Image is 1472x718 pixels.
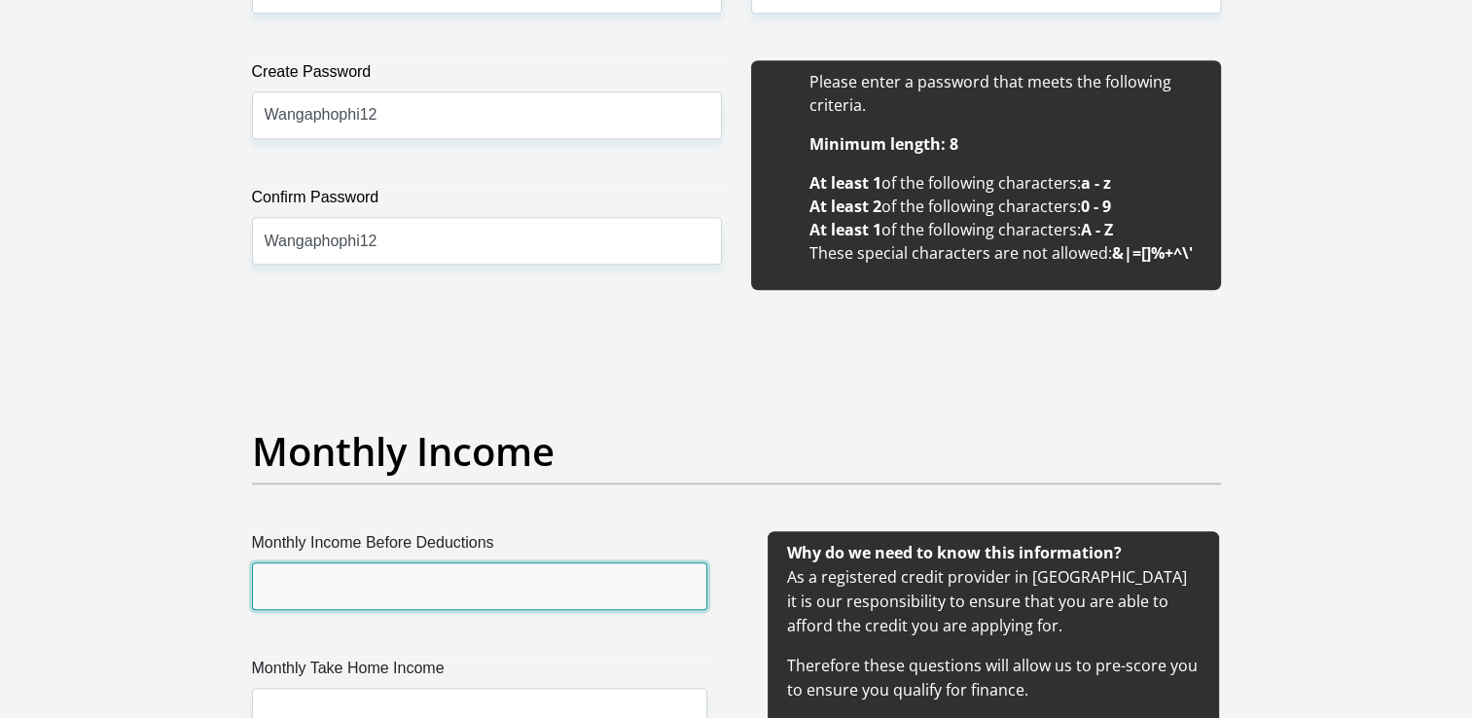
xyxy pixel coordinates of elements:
li: of the following characters: [809,195,1202,218]
b: 0 - 9 [1081,196,1111,217]
b: &|=[]%+^\' [1112,242,1193,264]
b: Minimum length: 8 [809,133,958,155]
li: Please enter a password that meets the following criteria. [809,70,1202,117]
li: of the following characters: [809,171,1202,195]
label: Create Password [252,60,722,91]
input: Monthly Income Before Deductions [252,562,707,610]
b: Why do we need to know this information? [787,542,1122,563]
input: Confirm Password [252,217,722,265]
li: of the following characters: [809,218,1202,241]
b: At least 2 [809,196,881,217]
li: These special characters are not allowed: [809,241,1202,265]
b: A - Z [1081,219,1113,240]
input: Create Password [252,91,722,139]
b: At least 1 [809,219,881,240]
label: Confirm Password [252,186,722,217]
label: Monthly Income Before Deductions [252,531,707,562]
b: At least 1 [809,172,881,194]
label: Monthly Take Home Income [252,657,707,688]
b: a - z [1081,172,1111,194]
h2: Monthly Income [252,428,1221,475]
